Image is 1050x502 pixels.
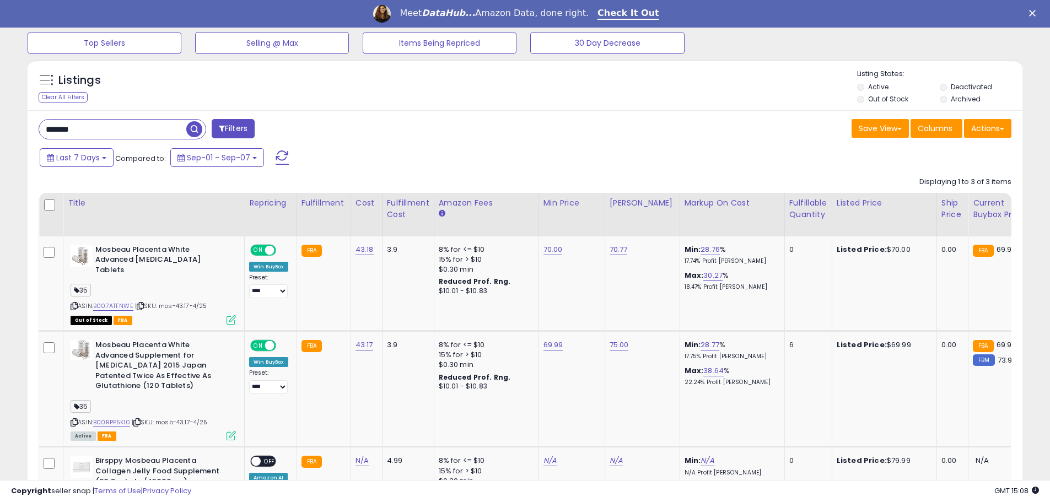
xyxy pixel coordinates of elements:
div: Close [1029,10,1040,17]
span: OFF [261,457,278,466]
span: ON [251,245,265,255]
div: ASIN: [71,245,236,323]
span: 2025-09-15 15:08 GMT [994,485,1039,496]
div: Fulfillment Cost [387,197,429,220]
span: OFF [274,245,292,255]
th: The percentage added to the cost of goods (COGS) that forms the calculator for Min & Max prices. [680,193,784,236]
div: Title [68,197,240,209]
a: 43.17 [356,339,373,350]
div: 4.99 [387,456,426,466]
b: Min: [685,244,701,255]
div: 8% for <= $10 [439,456,530,466]
span: Last 7 Days [56,152,100,163]
b: Mosbeau Placenta White Advanced [MEDICAL_DATA] Tablets [95,245,229,278]
b: Mosbeau Placenta White Advanced Supplement for [MEDICAL_DATA] 2015 Japan Patented Twice As Effect... [95,340,229,394]
b: Reduced Prof. Rng. [439,277,511,286]
span: All listings that are currently out of stock and unavailable for purchase on Amazon [71,316,112,325]
div: Preset: [249,274,288,299]
label: Archived [951,94,981,104]
span: ON [251,341,265,350]
a: 75.00 [610,339,629,350]
div: 3.9 [387,340,426,350]
div: seller snap | | [11,486,191,496]
h5: Listings [58,73,101,88]
div: ASIN: [71,340,236,439]
div: 8% for <= $10 [439,245,530,255]
div: $10.01 - $10.83 [439,287,530,296]
button: Selling @ Max [195,32,349,54]
div: Displaying 1 to 3 of 3 items [919,177,1011,187]
div: % [685,340,776,360]
b: Min: [685,339,701,350]
a: N/A [543,455,557,466]
a: 30.27 [703,270,723,281]
div: $10.01 - $10.83 [439,382,530,391]
b: Birsppy Mosbeau Placenta Collagen Jelly Food Supplement (30 Sachets / 15000mg) [95,456,229,489]
span: OFF [274,341,292,350]
a: Terms of Use [94,485,141,496]
span: FBA [98,431,116,441]
button: Filters [212,119,255,138]
strong: Copyright [11,485,51,496]
img: 31abd+MVgiL._SL40_.jpg [71,456,93,478]
div: Fulfillable Quantity [789,197,827,220]
div: Cost [356,197,378,209]
b: Listed Price: [837,455,887,466]
a: N/A [701,455,714,466]
div: Clear All Filters [39,92,88,102]
span: Sep-01 - Sep-07 [187,152,250,163]
a: 28.77 [701,339,719,350]
a: N/A [610,455,623,466]
div: Markup on Cost [685,197,780,209]
div: Win BuyBox [249,357,288,367]
span: 69.99 [997,339,1016,350]
a: 70.77 [610,244,628,255]
small: Amazon Fees. [439,209,445,219]
small: FBM [973,354,994,366]
div: Min Price [543,197,600,209]
div: $0.30 min [439,360,530,370]
div: Fulfillment [301,197,346,209]
a: Check It Out [597,8,659,20]
div: $70.00 [837,245,928,255]
button: Actions [964,119,1011,138]
img: 41Z4CH6mL8L._SL40_.jpg [71,245,93,267]
div: Meet Amazon Data, done right. [400,8,589,19]
p: 18.47% Profit [PERSON_NAME] [685,283,776,291]
button: Last 7 Days [40,148,114,167]
small: FBA [301,245,322,257]
span: 69.99 [997,244,1016,255]
div: $79.99 [837,456,928,466]
b: Max: [685,270,704,280]
div: 0 [789,456,823,466]
div: 0 [789,245,823,255]
b: Listed Price: [837,339,887,350]
b: Reduced Prof. Rng. [439,373,511,382]
p: 22.24% Profit [PERSON_NAME] [685,379,776,386]
label: Out of Stock [868,94,908,104]
span: FBA [114,316,132,325]
button: Top Sellers [28,32,181,54]
span: N/A [976,455,989,466]
div: Listed Price [837,197,932,209]
div: 8% for <= $10 [439,340,530,350]
a: 38.64 [703,365,724,376]
span: | SKU: mos-43.17-4/25 [135,301,207,310]
span: 73.99 [998,355,1017,365]
div: % [685,271,776,291]
div: 15% for > $10 [439,255,530,265]
button: Save View [852,119,909,138]
div: 0.00 [941,340,960,350]
button: Items Being Repriced [363,32,516,54]
p: N/A Profit [PERSON_NAME] [685,469,776,477]
div: Preset: [249,369,288,394]
a: B00RPP5KI0 [93,418,130,427]
button: 30 Day Decrease [530,32,684,54]
div: 0.00 [941,456,960,466]
span: Columns [918,123,952,134]
button: Columns [911,119,962,138]
span: All listings currently available for purchase on Amazon [71,431,96,441]
span: Compared to: [115,153,166,164]
a: 69.99 [543,339,563,350]
span: 35 [71,284,91,296]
